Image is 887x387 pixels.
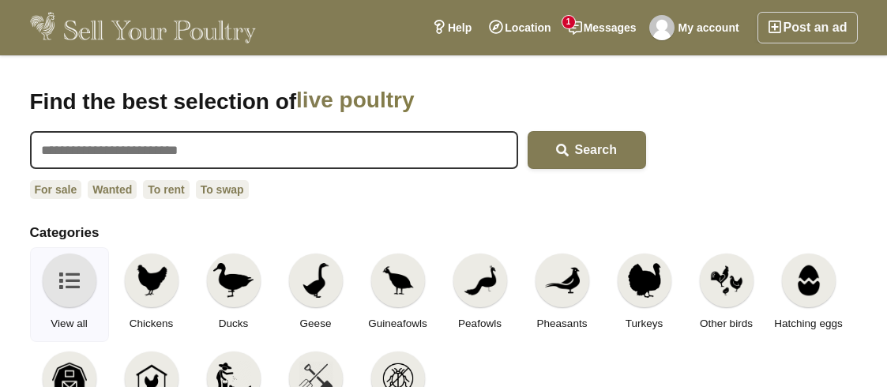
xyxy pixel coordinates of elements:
[480,12,559,43] a: Location
[88,180,137,199] a: Wanted
[560,12,645,43] a: Messages1
[562,16,575,28] span: 1
[130,318,174,329] span: Chickens
[30,87,646,115] h1: Find the best selection of
[757,12,858,43] a: Post an ad
[627,263,662,298] img: Turkeys
[112,247,191,342] a: Chickens Chickens
[575,143,617,156] span: Search
[196,180,249,199] a: To swap
[605,247,684,342] a: Turkeys Turkeys
[463,263,498,298] img: Peafowls
[30,180,82,199] a: For sale
[645,12,748,43] a: My account
[709,263,744,298] img: Other birds
[381,263,415,298] img: Guineafowls
[51,318,87,329] span: View all
[626,318,663,329] span: Turkeys
[458,318,502,329] span: Peafowls
[30,12,257,43] img: Sell Your Poultry
[528,131,646,169] button: Search
[649,15,675,40] img: Carol Connor
[769,247,848,342] a: Hatching eggs Hatching eggs
[523,247,602,342] a: Pheasants Pheasants
[30,247,109,342] a: View all
[296,87,561,115] span: live poultry
[791,263,826,298] img: Hatching eggs
[134,263,169,298] img: Chickens
[700,318,753,329] span: Other birds
[359,247,438,342] a: Guineafowls Guineafowls
[213,263,253,298] img: Ducks
[194,247,273,342] a: Ducks Ducks
[219,318,249,329] span: Ducks
[276,247,355,342] a: Geese Geese
[30,225,858,241] h2: Categories
[545,263,580,298] img: Pheasants
[774,318,842,329] span: Hatching eggs
[143,180,189,199] a: To rent
[441,247,520,342] a: Peafowls Peafowls
[537,318,588,329] span: Pheasants
[423,12,480,43] a: Help
[368,318,427,329] span: Guineafowls
[687,247,766,342] a: Other birds Other birds
[300,318,332,329] span: Geese
[299,263,333,298] img: Geese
